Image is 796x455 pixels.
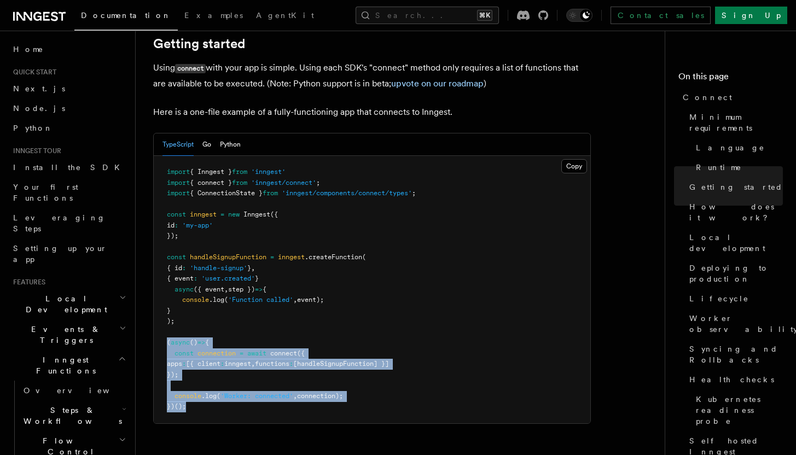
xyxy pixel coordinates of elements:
[167,275,194,282] span: { event
[297,296,324,304] span: event);
[153,60,591,91] p: Using with your app is simple. Using each SDK's "connect" method only requires a list of function...
[13,213,106,233] span: Leveraging Steps
[182,264,186,272] span: :
[167,179,190,186] span: import
[186,360,220,367] span: [{ client
[305,253,362,261] span: .createFunction
[167,232,178,240] span: });
[9,324,119,346] span: Events & Triggers
[167,371,178,378] span: });
[190,189,263,197] span: { ConnectionState }
[175,64,206,73] code: connect
[689,293,749,304] span: Lifecycle
[167,168,190,176] span: import
[243,211,270,218] span: Inngest
[9,177,129,208] a: Your first Functions
[205,339,209,346] span: {
[685,197,783,227] a: How does it work?
[270,253,274,261] span: =
[362,253,366,261] span: (
[256,11,314,20] span: AgentKit
[689,182,783,192] span: Getting started
[194,275,197,282] span: :
[9,98,129,118] a: Node.js
[685,258,783,289] a: Deploying to production
[692,157,783,177] a: Runtime
[197,339,205,346] span: =>
[201,275,255,282] span: 'user.created'
[566,9,592,22] button: Toggle dark mode
[247,349,266,357] span: await
[297,392,343,400] span: connection);
[561,159,587,173] button: Copy
[611,7,711,24] a: Contact sales
[190,264,247,272] span: 'handle-signup'
[689,201,783,223] span: How does it work?
[228,285,255,293] span: step })
[289,360,293,367] span: :
[13,163,126,172] span: Install the SDK
[9,278,45,287] span: Features
[278,253,305,261] span: inngest
[13,84,65,93] span: Next.js
[13,124,53,132] span: Python
[251,179,316,186] span: 'inngest/connect'
[255,275,259,282] span: }
[9,79,129,98] a: Next.js
[184,11,243,20] span: Examples
[9,350,129,381] button: Inngest Functions
[81,11,171,20] span: Documentation
[13,183,78,202] span: Your first Functions
[167,264,182,272] span: { id
[270,349,297,357] span: connect
[178,3,249,30] a: Examples
[19,381,129,400] a: Overview
[263,285,266,293] span: {
[182,296,209,304] span: console
[696,142,765,153] span: Language
[167,189,190,197] span: import
[74,3,178,31] a: Documentation
[162,133,194,156] button: TypeScript
[153,104,591,120] p: Here is a one-file example of a fully-functioning app that connects to Inngest.
[175,285,194,293] span: async
[228,211,240,218] span: new
[202,133,211,156] button: Go
[689,232,783,254] span: Local development
[167,339,171,346] span: (
[689,374,774,385] span: Health checks
[19,400,129,431] button: Steps & Workflows
[167,307,171,314] span: }
[678,70,783,87] h4: On this page
[270,211,278,218] span: ({
[263,189,278,197] span: from
[175,349,194,357] span: const
[197,349,236,357] span: connection
[282,189,412,197] span: 'inngest/components/connect/types'
[9,354,118,376] span: Inngest Functions
[247,264,251,272] span: }
[685,339,783,370] a: Syncing and Rollbacks
[24,386,136,395] span: Overview
[209,296,224,304] span: .log
[175,221,178,229] span: :
[175,392,201,400] span: console
[153,36,245,51] a: Getting started
[683,92,732,103] span: Connect
[412,189,416,197] span: ;
[167,317,175,325] span: );
[692,138,783,157] a: Language
[715,7,787,24] a: Sign Up
[9,157,129,177] a: Install the SDK
[167,221,175,229] span: id
[217,392,220,400] span: (
[220,211,224,218] span: =
[391,78,484,89] a: upvote on our roadmap
[167,402,186,410] span: })();
[9,289,129,319] button: Local Development
[255,360,289,367] span: functions
[182,221,213,229] span: 'my-app'
[692,389,783,431] a: Kubernetes readiness probe
[232,168,247,176] span: from
[249,3,321,30] a: AgentKit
